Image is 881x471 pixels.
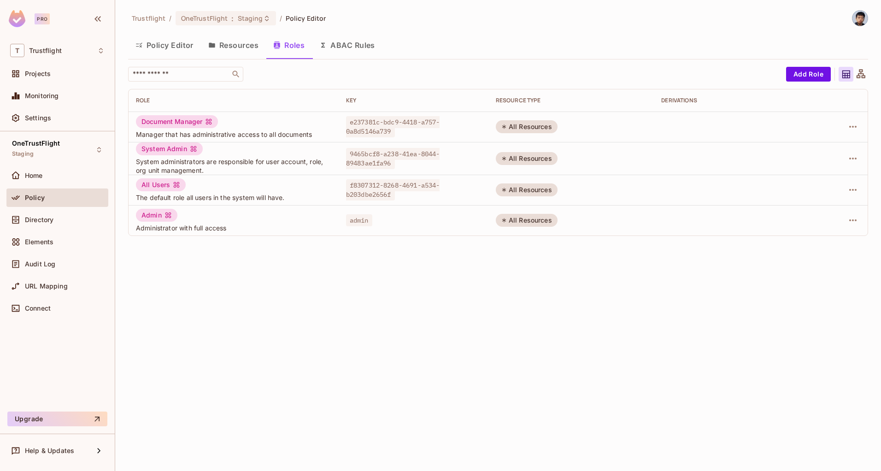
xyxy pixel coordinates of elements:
div: All Resources [496,183,558,196]
span: : [231,15,234,22]
span: Monitoring [25,92,59,100]
div: All Resources [496,152,558,165]
span: the active workspace [132,14,165,23]
span: System administrators are responsible for user account, role, org unit management. [136,157,331,175]
div: All Resources [496,120,558,133]
span: Help & Updates [25,447,74,454]
span: 9465bcf8-a238-41ea-8044-89483ae1fa96 [346,148,440,169]
button: Policy Editor [128,34,201,57]
span: Connect [25,305,51,312]
span: Manager that has administrative access to all documents [136,130,331,139]
span: admin [346,214,372,226]
span: f8307312-8268-4691-a534-b203dbe2656f [346,179,440,200]
span: e237381c-bdc9-4418-a757-0a8d5146a739 [346,116,440,137]
span: Workspace: Trustflight [29,47,62,54]
div: Role [136,97,331,104]
span: Policy Editor [286,14,326,23]
span: Settings [25,114,51,122]
span: URL Mapping [25,283,68,290]
span: Elements [25,238,53,246]
span: OneTrustFlight [181,14,228,23]
span: The default role all users in the system will have. [136,193,331,202]
span: OneTrustFlight [12,140,60,147]
span: Policy [25,194,45,201]
li: / [280,14,282,23]
div: RESOURCE TYPE [496,97,647,104]
span: Staging [238,14,263,23]
div: Document Manager [136,115,218,128]
div: Admin [136,209,177,222]
span: Directory [25,216,53,224]
button: Upgrade [7,412,107,426]
span: Projects [25,70,51,77]
span: Staging [12,150,34,158]
span: Audit Log [25,260,55,268]
span: Administrator with full access [136,224,331,232]
div: Key [346,97,481,104]
div: All Resources [496,214,558,227]
div: All Users [136,178,186,191]
div: Derivations [661,97,796,104]
img: Alexander Ip [852,11,868,26]
img: SReyMgAAAABJRU5ErkJggg== [9,10,25,27]
span: Home [25,172,43,179]
div: Pro [35,13,50,24]
div: System Admin [136,142,203,155]
span: T [10,44,24,57]
button: Add Role [786,67,831,82]
button: Resources [201,34,266,57]
li: / [169,14,171,23]
button: ABAC Rules [312,34,382,57]
button: Roles [266,34,312,57]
